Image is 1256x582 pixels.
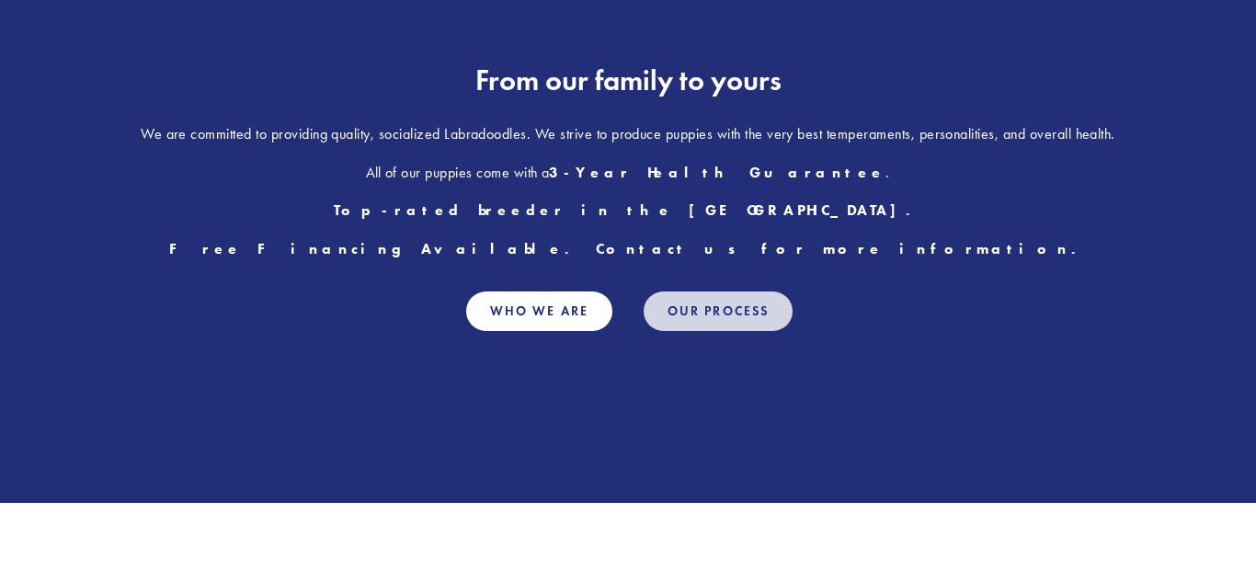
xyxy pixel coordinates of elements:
[92,63,1164,97] h2: From our family to yours
[334,201,922,219] strong: Top-rated breeder in the [GEOGRAPHIC_DATA].
[92,122,1164,146] p: We are committed to providing quality, socialized Labradoodles. We strive to produce puppies with...
[466,291,612,331] a: Who We Are
[169,240,1088,257] strong: Free Financing Available. Contact us for more information.
[92,161,1164,185] p: All of our puppies come with a .
[549,164,885,181] strong: 3-Year Health Guarantee
[644,291,793,331] a: Our Process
